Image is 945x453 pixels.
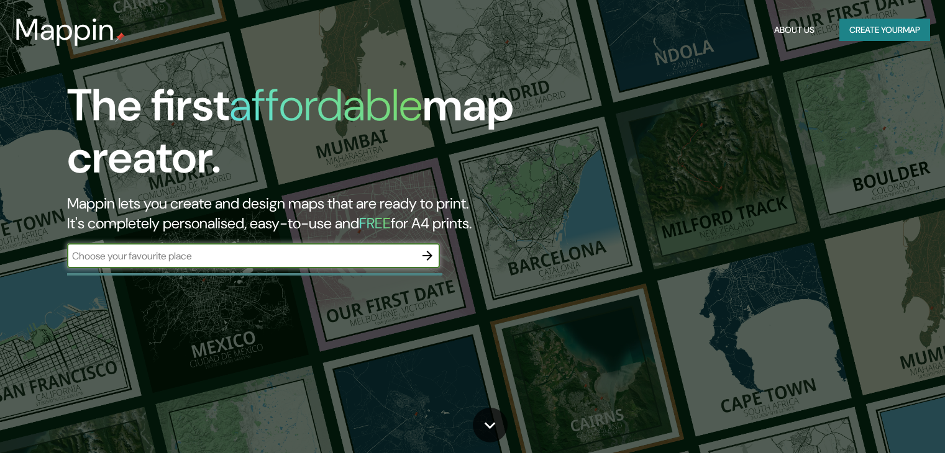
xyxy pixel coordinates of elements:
img: mappin-pin [115,32,125,42]
h2: Mappin lets you create and design maps that are ready to print. It's completely personalised, eas... [67,194,540,233]
button: Create yourmap [839,19,930,42]
h1: The first map creator. [67,79,540,194]
input: Choose your favourite place [67,249,415,263]
h5: FREE [359,213,391,233]
button: About Us [769,19,819,42]
h1: affordable [229,76,422,134]
h3: Mappin [15,12,115,47]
